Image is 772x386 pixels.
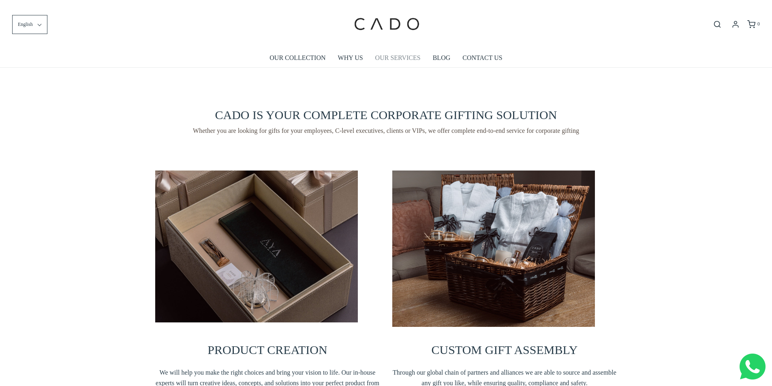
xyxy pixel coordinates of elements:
span: CUSTOM GIFT ASSEMBLY [432,343,578,356]
img: cadogiftinglinkedin--_fja4920v111657355121460-1657819515119.jpg [392,171,595,327]
img: Whatsapp [740,354,766,380]
span: Number of gifts [231,67,269,74]
a: OUR SERVICES [375,49,421,67]
span: CADO IS YOUR COMPLETE CORPORATE GIFTING SOLUTION [215,108,557,122]
button: Open search bar [710,20,725,29]
a: 0 [746,20,760,28]
span: English [18,21,33,28]
a: BLOG [433,49,451,67]
span: Company name [231,34,271,41]
span: PRODUCT CREATION [207,343,327,356]
button: English [12,15,47,34]
img: cadogifting [352,6,421,43]
a: WHY US [338,49,363,67]
span: 0 [757,21,760,27]
img: vancleef_fja5190v111657354892119-1-1657819375419.jpg [155,171,358,322]
a: OUR COLLECTION [269,49,325,67]
span: Last name [231,1,257,7]
a: CONTACT US [462,49,502,67]
span: Whether you are looking for gifts for your employees, C-level executives, clients or VIPs, we off... [155,126,617,136]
